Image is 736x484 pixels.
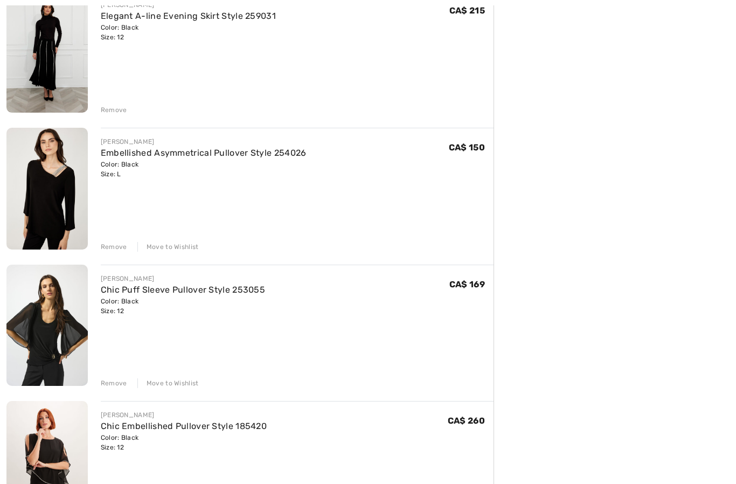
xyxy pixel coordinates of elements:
[449,279,485,289] span: CA$ 169
[101,160,307,179] div: Color: Black Size: L
[137,242,199,252] div: Move to Wishlist
[101,148,307,158] a: Embellished Asymmetrical Pullover Style 254026
[101,296,265,316] div: Color: Black Size: 12
[101,137,307,147] div: [PERSON_NAME]
[101,242,127,252] div: Remove
[101,410,267,420] div: [PERSON_NAME]
[137,378,199,388] div: Move to Wishlist
[6,128,88,250] img: Embellished Asymmetrical Pullover Style 254026
[101,105,127,115] div: Remove
[101,274,265,284] div: [PERSON_NAME]
[101,23,276,42] div: Color: Black Size: 12
[101,421,267,431] a: Chic Embellished Pullover Style 185420
[449,142,485,153] span: CA$ 150
[101,285,265,295] a: Chic Puff Sleeve Pullover Style 253055
[448,416,485,426] span: CA$ 260
[101,433,267,452] div: Color: Black Size: 12
[101,11,276,21] a: Elegant A-line Evening Skirt Style 259031
[101,378,127,388] div: Remove
[449,5,485,16] span: CA$ 215
[6,265,88,386] img: Chic Puff Sleeve Pullover Style 253055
